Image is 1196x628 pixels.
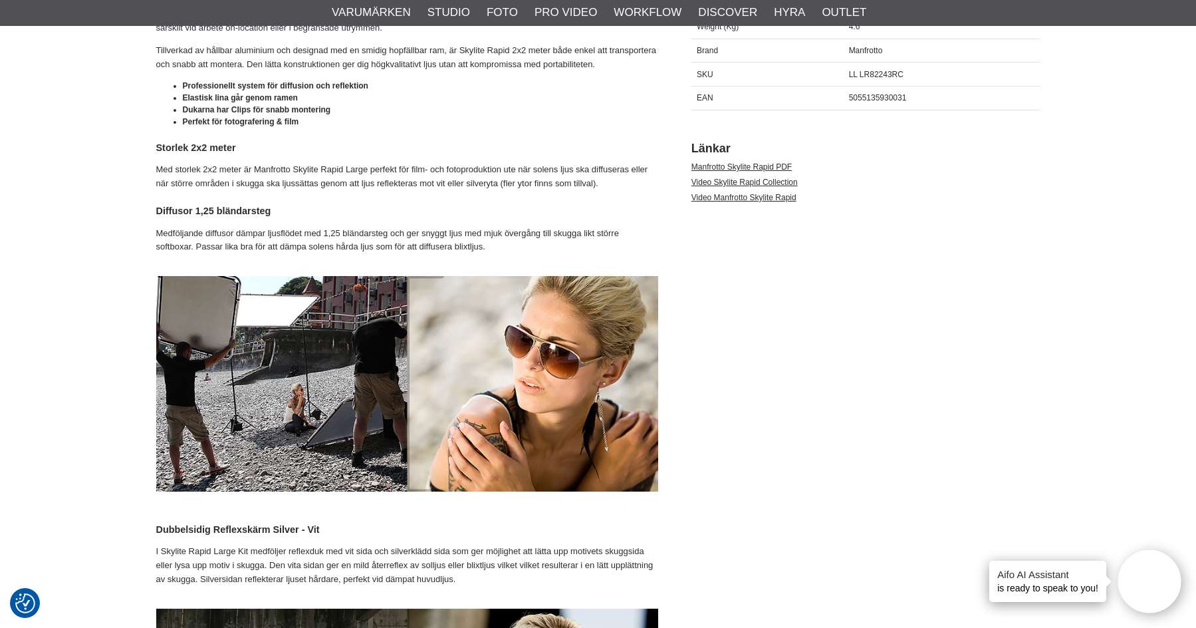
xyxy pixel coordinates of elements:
a: Studio [427,4,470,21]
a: Workflow [614,4,681,21]
a: Manfrotto Skylite Rapid PDF [691,162,792,172]
a: Video Manfrotto Skylite Rapid [691,193,796,202]
p: I Skylite Rapid Large Kit medföljer reflexduk med vit sida och silverklädd sida som ger möjlighet... [156,545,658,586]
h4: Storlek 2x2 meter [156,141,658,154]
strong: Professionellt system för diffusion och reflektion [183,81,368,90]
span: Weight (Kg) [697,22,739,31]
p: Medföljande diffusor dämpar ljusflödet med 1,25 bländarsteg och ger snyggt ljus med mjuk övergång... [156,227,658,255]
h4: Dubbelsidig Reflexskärm Silver - Vit [156,523,658,536]
a: Outlet [822,4,866,21]
a: Video Skylite Rapid Collection [691,178,798,187]
div: is ready to speak to you! [989,561,1106,602]
img: Revisit consent button [15,593,35,613]
strong: Elastisk lina går genom ramen [183,93,298,102]
h2: Länkar [691,140,1040,157]
a: Hyra [774,4,805,21]
strong: Perfekt för fotografering & film [183,117,299,126]
p: Tillverkad av hållbar aluminium och designad med en smidig hopfällbar ram, är Skylite Rapid 2x2 m... [156,44,658,72]
h4: Diffusor 1,25 bländarsteg [156,204,658,218]
a: Pro Video [535,4,597,21]
span: EAN [697,93,713,102]
h4: Aifo AI Assistant [997,567,1098,581]
span: Manfrotto [849,46,883,55]
span: LL LR82243RC [849,70,903,79]
img: Manfrotto Skylite Rapid [156,276,658,492]
span: SKU [697,70,713,79]
a: Discover [698,4,757,21]
p: Med storlek 2x2 meter är Manfrotto Skylite Rapid Large perfekt för film- och fotoproduktion ute n... [156,163,658,191]
span: Brand [697,46,718,55]
button: Samtyckesinställningar [15,591,35,615]
span: 4.6 [849,22,860,31]
strong: Dukarna har Clips för snabb montering [183,105,331,114]
span: 5055135930031 [849,93,907,102]
a: Varumärken [332,4,411,21]
a: Foto [487,4,518,21]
